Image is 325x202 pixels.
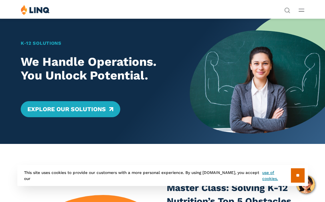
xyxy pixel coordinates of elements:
button: Open Main Menu [299,6,304,14]
a: Explore Our Solutions [21,101,120,117]
div: This site uses cookies to provide our customers with a more personal experience. By using [DOMAIN... [17,165,308,186]
button: Open Search Bar [284,7,290,13]
nav: Utility Navigation [284,5,290,13]
h1: K‑12 Solutions [21,40,176,47]
a: use of cookies. [262,170,291,182]
img: Home Banner [190,18,325,144]
h2: We Handle Operations. You Unlock Potential. [21,55,176,83]
img: LINQ | K‑12 Software [21,5,50,15]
